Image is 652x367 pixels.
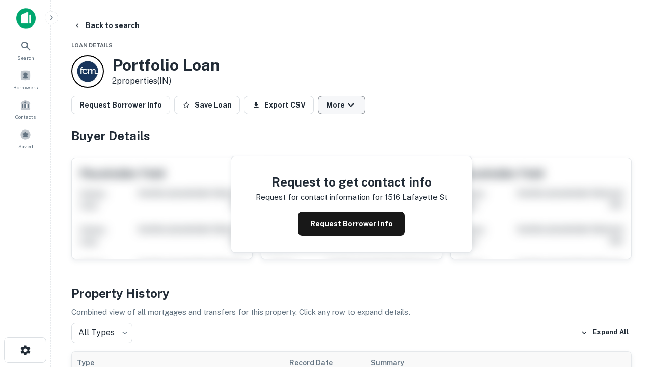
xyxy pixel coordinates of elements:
button: Back to search [69,16,144,35]
button: Expand All [578,325,632,340]
p: Combined view of all mortgages and transfers for this property. Click any row to expand details. [71,306,632,319]
h3: Portfolio Loan [112,56,220,75]
a: Saved [3,125,48,152]
h4: Buyer Details [71,126,632,145]
a: Borrowers [3,66,48,93]
button: Request Borrower Info [71,96,170,114]
span: Contacts [15,113,36,121]
a: Search [3,36,48,64]
span: Loan Details [71,42,113,48]
p: Request for contact information for [256,191,383,203]
span: Search [17,54,34,62]
p: 1516 lafayette st [385,191,447,203]
button: Export CSV [244,96,314,114]
p: 2 properties (IN) [112,75,220,87]
button: Save Loan [174,96,240,114]
button: More [318,96,365,114]
h4: Request to get contact info [256,173,447,191]
img: capitalize-icon.png [16,8,36,29]
span: Saved [18,142,33,150]
div: All Types [71,323,132,343]
button: Request Borrower Info [298,212,405,236]
h4: Property History [71,284,632,302]
iframe: Chat Widget [601,285,652,334]
span: Borrowers [13,83,38,91]
a: Contacts [3,95,48,123]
